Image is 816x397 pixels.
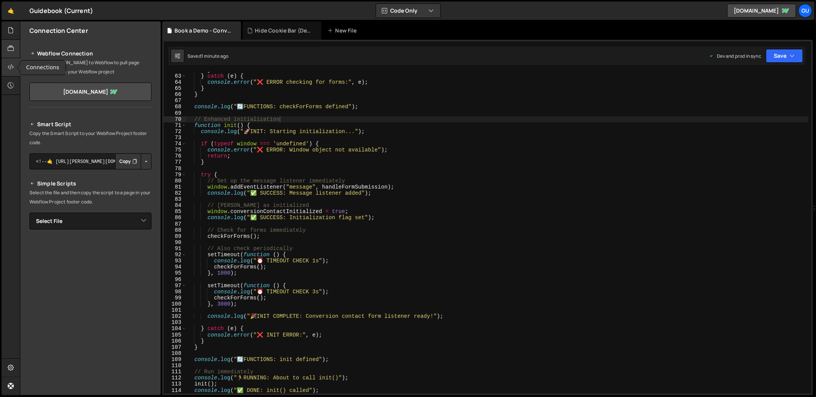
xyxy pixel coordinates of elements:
p: Copy the Smart Script to your Webflow Project footer code. [29,129,151,147]
div: 88 [164,227,186,233]
div: 89 [164,233,186,239]
div: 103 [164,319,186,325]
div: Book a Demo - Conversion Test.js [174,27,232,34]
div: 96 [164,277,186,283]
div: 70 [164,116,186,122]
div: 79 [164,172,186,178]
div: Hide Cookie Bar (Dev).js [255,27,312,34]
div: 98 [164,289,186,295]
div: 78 [164,166,186,172]
h2: Smart Script [29,120,151,129]
div: 82 [164,190,186,196]
h2: Connection Center [29,26,88,35]
div: 91 [164,246,186,252]
div: 94 [164,264,186,270]
button: Copy [115,153,141,169]
div: 100 [164,301,186,307]
div: Saved [187,53,229,59]
textarea: <!--🤙 [URL][PERSON_NAME][DOMAIN_NAME]> <script>document.addEventListener("DOMContentLoaded", func... [29,153,151,169]
a: [DOMAIN_NAME] [29,83,151,101]
button: Save [766,49,803,63]
div: 75 [164,147,186,153]
button: Code Only [376,4,440,18]
div: 63 [164,73,186,79]
div: 67 [164,98,186,104]
h2: Simple Scripts [29,179,151,188]
div: 65 [164,85,186,91]
div: Button group with nested dropdown [115,153,151,169]
div: 66 [164,91,186,98]
div: 101 [164,307,186,313]
div: 81 [164,184,186,190]
div: Connections [20,60,65,75]
div: 1 minute ago [201,53,229,59]
div: 99 [164,295,186,301]
div: Guidebook (Current) [29,6,93,15]
div: 74 [164,141,186,147]
div: 87 [164,221,186,227]
div: 71 [164,122,186,129]
div: 85 [164,208,186,215]
div: Dev and prod in sync [709,53,761,59]
div: 93 [164,258,186,264]
div: 112 [164,375,186,381]
div: 86 [164,215,186,221]
h2: Webflow Connection [29,49,151,58]
iframe: YouTube video player [29,316,152,385]
div: 92 [164,252,186,258]
div: 106 [164,338,186,344]
p: Connect [PERSON_NAME] to Webflow to pull page information from your Webflow project [29,58,151,76]
div: New File [327,27,360,34]
a: [DOMAIN_NAME] [727,4,796,18]
div: 95 [164,270,186,276]
div: 104 [164,325,186,332]
div: 72 [164,129,186,135]
div: 73 [164,135,186,141]
a: Gu [798,4,812,18]
div: 111 [164,369,186,375]
div: 105 [164,332,186,338]
div: 90 [164,239,186,246]
div: 84 [164,202,186,208]
div: 108 [164,350,186,356]
div: 69 [164,110,186,116]
div: 83 [164,196,186,202]
div: 109 [164,356,186,363]
div: 107 [164,344,186,350]
div: 114 [164,387,186,394]
div: 68 [164,104,186,110]
p: Select the file and then copy the script to a page in your Webflow Project footer code. [29,188,151,207]
a: 🤙 [2,2,20,20]
iframe: YouTube video player [29,242,152,311]
div: 64 [164,79,186,85]
div: 77 [164,159,186,165]
div: 76 [164,153,186,159]
div: 80 [164,178,186,184]
div: 102 [164,313,186,319]
div: 110 [164,363,186,369]
div: 97 [164,283,186,289]
div: 113 [164,381,186,387]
